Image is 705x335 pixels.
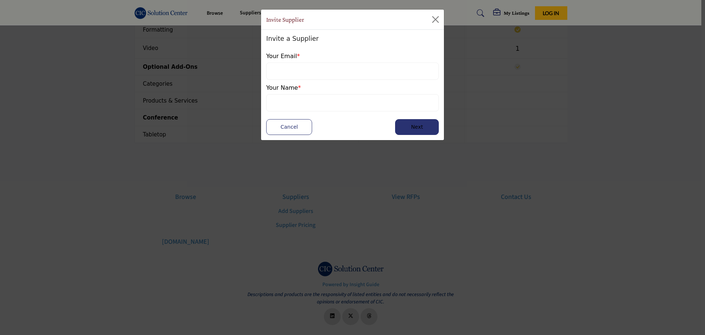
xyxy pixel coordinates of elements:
[266,52,300,61] label: Your Email
[430,14,441,25] button: Close
[266,15,304,24] h1: Invite Supplier
[395,119,439,135] button: Next
[266,83,301,92] label: Your Name
[266,35,319,43] h5: Invite a Supplier
[266,119,312,135] button: Cancel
